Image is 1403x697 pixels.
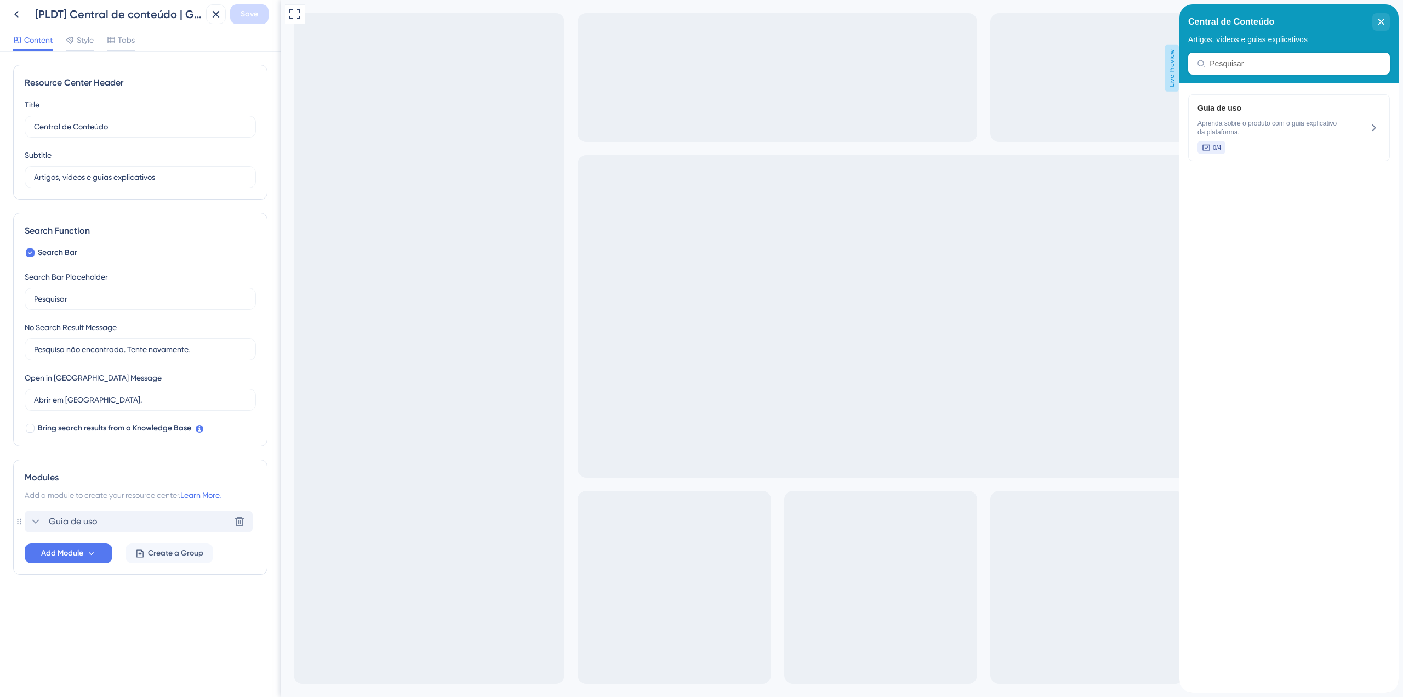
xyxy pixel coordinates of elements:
[25,371,162,384] div: Open in [GEOGRAPHIC_DATA] Message
[77,33,94,47] span: Style
[30,55,202,64] input: Pesquisar
[25,98,39,111] div: Title
[9,9,95,26] span: Central de Conteúdo
[18,97,164,150] div: Guia de uso
[241,8,258,21] span: Save
[34,343,247,355] input: Pesquisa não encontrada. Tente novamente.
[24,33,53,47] span: Content
[38,246,77,259] span: Search Bar
[25,270,108,284] div: Search Bar Placeholder
[9,31,128,39] span: Artigos, vídeos e guias explicativos
[885,45,898,92] span: Live Preview
[9,3,84,16] span: Central de conteúdo
[230,4,269,24] button: Save
[18,115,164,132] span: Aprenda sobre o produto com o guia explicativo da plataforma.
[118,33,135,47] span: Tabs
[41,547,83,560] span: Add Module
[25,471,256,484] div: Modules
[49,515,98,528] span: Guia de uso
[25,511,256,532] div: Guia de uso
[25,491,180,500] span: Add a module to create your resource center.
[34,171,247,183] input: Description
[25,224,256,237] div: Search Function
[25,149,52,162] div: Subtitle
[18,97,164,110] span: Guia de uso
[148,547,203,560] span: Create a Group
[33,139,42,148] span: 0/4
[38,422,191,435] span: Bring search results from a Knowledge Base
[34,394,247,406] input: Abrir em nova aba.
[91,5,94,14] div: 3
[25,76,256,89] div: Resource Center Header
[34,293,247,305] input: Pesquisar
[34,121,247,133] input: Title
[35,7,202,22] div: [PLDT] Central de conteúdo | Gerenciador recursos | Teste
[126,543,213,563] button: Create a Group
[25,321,117,334] div: No Search Result Message
[193,9,210,26] div: close resource center
[25,543,112,563] button: Add Module
[180,491,221,500] a: Learn More.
